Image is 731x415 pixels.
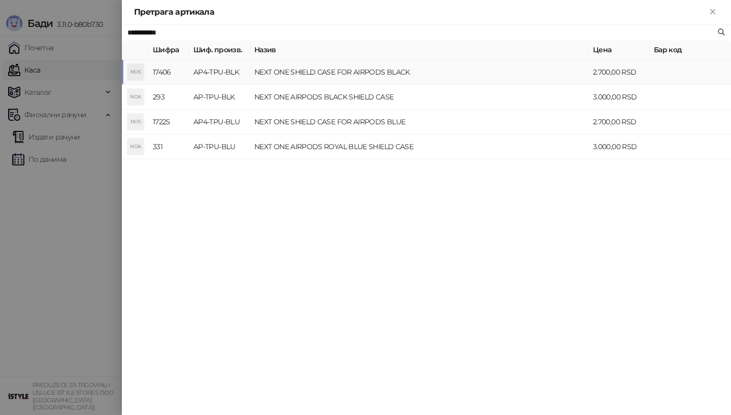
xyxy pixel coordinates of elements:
[149,134,189,159] td: 331
[707,6,719,18] button: Close
[149,85,189,110] td: 293
[149,60,189,85] td: 17406
[250,110,589,134] td: NEXT ONE SHIELD CASE FOR AIRPODS BLUE
[134,6,707,18] div: Претрага артикала
[589,40,650,60] th: Цена
[127,114,144,130] div: NOS
[189,60,250,85] td: AP4-TPU-BLK
[589,85,650,110] td: 3.000,00 RSD
[589,110,650,134] td: 2.700,00 RSD
[149,110,189,134] td: 17225
[189,110,250,134] td: AP4-TPU-BLU
[189,40,250,60] th: Шиф. произв.
[127,64,144,80] div: NOS
[250,134,589,159] td: NEXT ONE AIRPODS ROYAL BLUE SHIELD CASE
[127,89,144,105] div: NOA
[589,60,650,85] td: 2.700,00 RSD
[149,40,189,60] th: Шифра
[250,85,589,110] td: NEXT ONE AIRPODS BLACK SHIELD CASE
[250,60,589,85] td: NEXT ONE SHIELD CASE FOR AIRPODS BLACK
[189,85,250,110] td: AP-TPU-BLK
[127,139,144,155] div: NOA
[589,134,650,159] td: 3.000,00 RSD
[189,134,250,159] td: AP-TPU-BLU
[650,40,731,60] th: Бар код
[250,40,589,60] th: Назив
